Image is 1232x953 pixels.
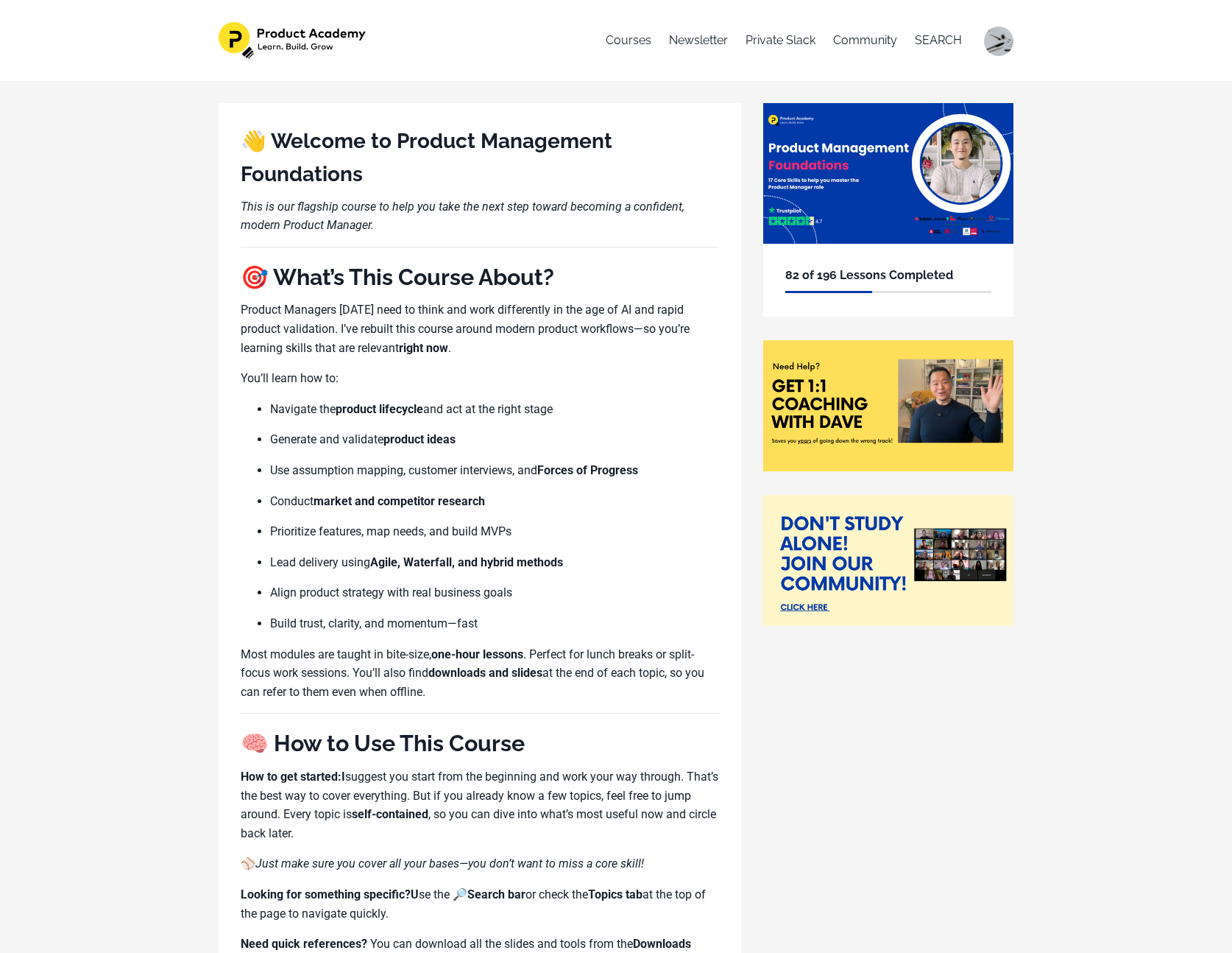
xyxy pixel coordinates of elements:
span: Lead delivery using [270,555,370,569]
h6: 82 of 196 Lessons Completed [785,266,991,285]
img: 1e4575b-f30f-f7bc-803-1053f84514_582dc3fb-c1b0-4259-95ab-5487f20d86c3.png [219,22,368,59]
a: Courses [606,22,651,59]
b: product ideas [383,432,456,446]
a: Private Slack [746,22,815,59]
a: SEARCH [915,22,962,59]
b: self-contained [352,807,428,821]
p: Product Managers [DATE] need to think and work differently in the age of AI and rapid product val... [241,300,719,357]
i: Just make sure you cover all your bases—you don’t want to miss a core skill! [255,857,644,871]
b: market and competitor research [314,494,485,508]
a: Community [833,22,897,59]
p: se the 🔎 or check the at the top of the page to navigate quickly. [241,885,719,923]
p: Build trust, clarity, and momentum—fast [270,614,719,633]
p: Generate and validate [270,430,719,449]
p: Navigate the and act at the right stage [270,400,719,419]
b: 🧠 How to Use This Course [241,730,525,756]
span: Conduct [270,494,314,508]
b: Need quick references? [241,937,367,951]
img: 8f7df7-7e21-1711-f3b5-0b085c5d0c7_join_our_community.png [763,495,1013,626]
img: 8be08-880d-c0e-b727-42286b0aac6e_Need_coaching_.png [763,340,1013,471]
p: ⚾️ [241,854,719,873]
b: one-hour lessons [431,647,523,661]
b: Forces of Progress [537,463,638,477]
a: Newsletter [669,22,728,59]
p: suggest you start from the beginning and work your way through. That’s the best way to cover ever... [241,767,719,843]
b: How to get started: [241,770,341,784]
b: Topics tab [588,887,642,901]
b: Search bar [467,887,525,901]
b: 👋 Welcome to Product Management Foundations [241,129,612,186]
b: Agile, Waterfall, and hybrid methods [370,555,563,569]
img: 45b3121e053daf1a13f43ce1dcb2a0cd [984,27,1013,56]
p: You’ll learn how to: [241,369,719,388]
b: I [341,770,345,784]
b: product lifecycle [336,402,423,416]
b: Looking for something specific? [241,887,411,901]
b: right now [399,341,448,355]
p: Most modules are taught in bite-size, . Perfect for lunch breaks or split-focus work sessions. Yo... [241,645,719,702]
img: 44604e1-f832-4873-c755-8be23318bfc_12.png [763,103,1013,244]
b: U [411,887,419,901]
p: Use assumption mapping, customer interviews, and [270,461,719,480]
p: Align product strategy with real business goals [270,583,719,602]
b: downloads and slides [428,666,542,680]
i: This is our flagship course to help you take the next step toward becoming a confident, modern Pr... [241,200,684,233]
p: Prioritize features, map needs, and build MVPs [270,522,719,541]
b: 🎯 What’s This Course About? [241,264,554,290]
